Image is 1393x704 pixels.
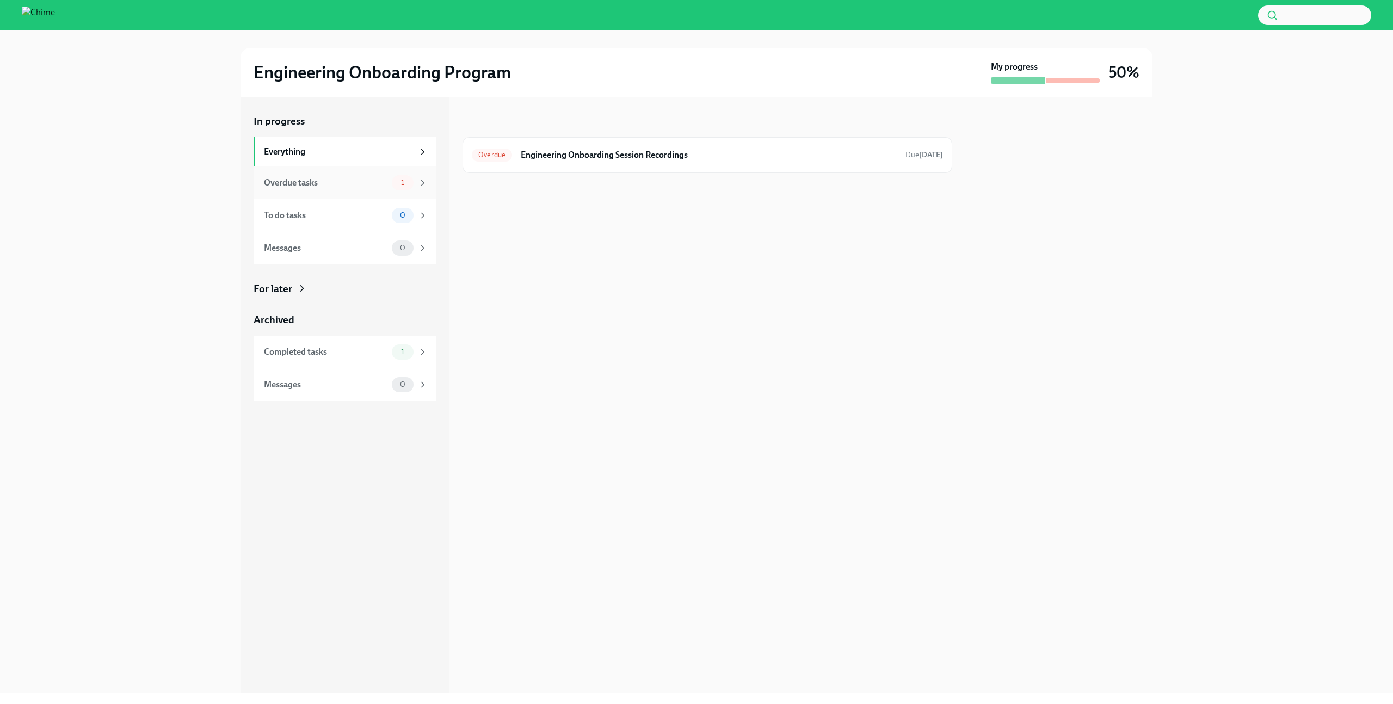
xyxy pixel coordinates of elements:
[22,7,55,24] img: Chime
[254,368,436,401] a: Messages0
[254,137,436,166] a: Everything
[393,211,412,219] span: 0
[254,336,436,368] a: Completed tasks1
[254,313,436,327] a: Archived
[264,209,387,221] div: To do tasks
[919,150,943,159] strong: [DATE]
[463,114,514,128] div: In progress
[395,178,411,187] span: 1
[472,146,943,164] a: OverdueEngineering Onboarding Session RecordingsDue[DATE]
[254,282,436,296] a: For later
[254,61,511,83] h2: Engineering Onboarding Program
[264,346,387,358] div: Completed tasks
[905,150,943,159] span: Due
[521,149,897,161] h6: Engineering Onboarding Session Recordings
[905,150,943,160] span: September 10th, 2025 17:00
[254,114,436,128] a: In progress
[393,244,412,252] span: 0
[254,199,436,232] a: To do tasks0
[393,380,412,388] span: 0
[1108,63,1139,82] h3: 50%
[472,151,512,159] span: Overdue
[395,348,411,356] span: 1
[264,146,414,158] div: Everything
[264,379,387,391] div: Messages
[264,242,387,254] div: Messages
[264,177,387,189] div: Overdue tasks
[254,232,436,264] a: Messages0
[254,282,292,296] div: For later
[254,166,436,199] a: Overdue tasks1
[991,61,1038,73] strong: My progress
